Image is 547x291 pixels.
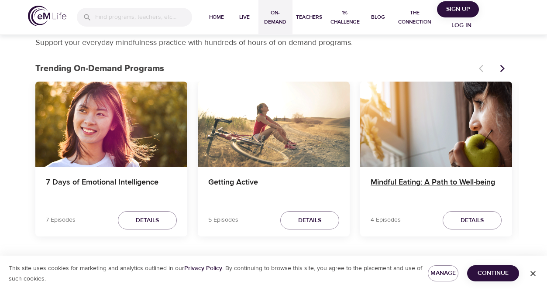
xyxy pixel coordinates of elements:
span: Live [234,13,255,22]
button: Continue [467,265,519,281]
button: 7 Days of Emotional Intelligence [35,82,187,167]
a: Privacy Policy [184,264,222,272]
span: Continue [474,268,512,279]
button: Details [118,211,177,230]
button: Manage [428,265,458,281]
p: 7 Episodes [46,216,76,225]
h4: 7 Days of Emotional Intelligence [46,178,177,199]
img: logo [28,6,66,26]
button: Sign Up [437,1,479,17]
h4: Getting Active [208,178,339,199]
button: Getting Active [198,82,350,167]
button: Next items [493,59,512,78]
span: 1% Challenge [329,8,361,27]
input: Find programs, teachers, etc... [95,8,192,27]
span: Home [206,13,227,22]
button: Details [443,211,502,230]
span: Sign Up [440,4,475,15]
button: Mindful Eating: A Path to Well-being [360,82,512,167]
span: Blog [368,13,389,22]
span: Log in [444,20,479,31]
p: 4 Episodes [371,216,401,225]
span: Details [136,215,159,226]
span: The Connection [396,8,433,27]
span: Details [298,215,321,226]
h4: Mindful Eating: A Path to Well-being [371,178,502,199]
button: Log in [440,17,482,34]
button: Details [280,211,339,230]
span: Details [461,215,484,226]
p: Support your everyday mindfulness practice with hundreds of hours of on-demand programs. [35,37,363,48]
span: On-Demand [262,8,289,27]
p: Trending On-Demand Programs [35,62,474,75]
p: 5 Episodes [208,216,238,225]
span: Manage [435,268,451,279]
span: Teachers [296,13,322,22]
